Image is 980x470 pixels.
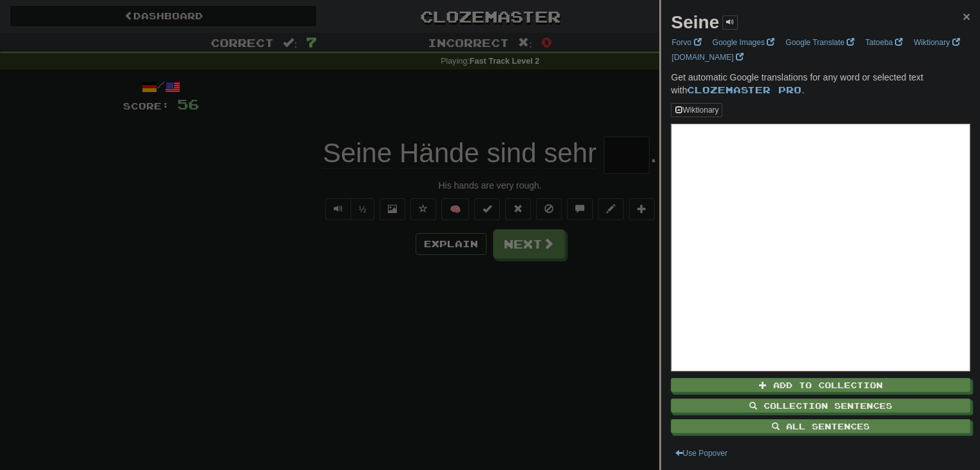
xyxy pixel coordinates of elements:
a: Wiktionary [910,35,963,50]
a: Google Images [708,35,778,50]
a: Google Translate [782,35,858,50]
a: Clozemaster Pro [687,84,802,95]
a: Forvo [668,35,705,50]
strong: Seine [671,12,719,32]
button: Use Popover [671,446,731,460]
p: Get automatic Google translations for any word or selected text with . [671,71,970,97]
button: Wiktionary [671,103,722,117]
button: Close [963,10,970,23]
a: Tatoeba [861,35,907,50]
span: × [963,9,970,24]
button: Collection Sentences [671,399,970,413]
a: [DOMAIN_NAME] [668,50,747,64]
button: All Sentences [671,419,970,433]
button: Add to Collection [671,378,970,392]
